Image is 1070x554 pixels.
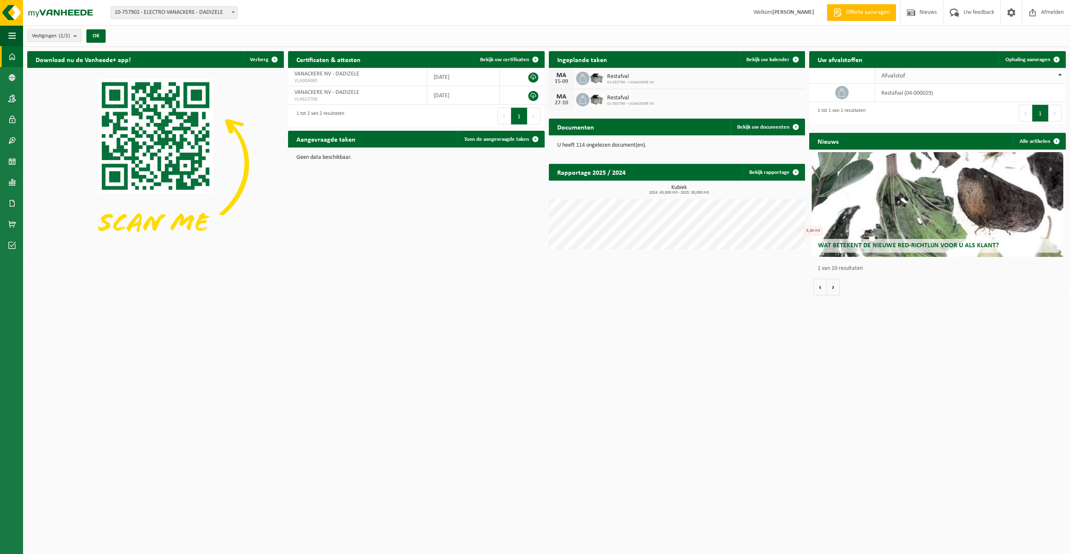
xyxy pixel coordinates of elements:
div: 1 tot 2 van 2 resultaten [292,107,344,125]
button: Verberg [243,51,283,68]
h2: Download nu de Vanheede+ app! [27,51,139,67]
span: Verberg [250,57,268,62]
h2: Rapportage 2025 / 2024 [549,164,634,180]
a: Wat betekent de nieuwe RED-richtlijn voor u als klant? [812,152,1063,257]
button: Previous [498,108,511,124]
span: 10-757902 - ELECTRO VANACKERE - DADIZELE [111,6,238,19]
button: Volgende [827,279,840,295]
td: restafval (04-000029) [875,84,1066,102]
button: Next [527,108,540,124]
h2: Certificaten & attesten [288,51,369,67]
span: VANACKERE NV - DADIZELE [294,89,359,96]
a: Toon de aangevraagde taken [457,131,544,148]
a: Bekijk uw documenten [730,119,804,135]
div: MA [553,72,570,79]
span: VLA904083 [294,78,421,84]
h2: Nieuws [809,133,847,149]
button: 1 [1032,105,1049,122]
span: 2024: 45,000 m3 - 2025: 30,000 m3 [553,191,805,195]
span: Vestigingen [32,30,70,42]
p: U heeft 114 ongelezen document(en). [557,142,797,148]
button: Next [1049,105,1062,122]
div: 27-10 [553,100,570,106]
span: Restafval [607,95,654,101]
span: Bekijk uw kalender [746,57,790,62]
h2: Ingeplande taken [549,51,616,67]
a: Ophaling aanvragen [999,51,1065,68]
strong: [PERSON_NAME] [772,9,814,16]
h3: Kubiek [553,185,805,195]
button: 1 [511,108,527,124]
count: (2/2) [59,33,70,39]
p: Geen data beschikbaar. [296,155,536,161]
span: Offerte aanvragen [844,8,892,17]
img: WB-5000-GAL-GY-01 [590,70,604,85]
td: [DATE] [427,86,500,105]
span: Bekijk uw certificaten [480,57,529,62]
h2: Uw afvalstoffen [809,51,871,67]
button: Vestigingen(2/2) [27,29,81,42]
button: Vorige [813,279,827,295]
span: Wat betekent de nieuwe RED-richtlijn voor u als klant? [818,242,999,249]
span: VLA615706 [294,96,421,103]
a: Bekijk uw kalender [740,51,804,68]
span: Restafval [607,73,654,80]
img: WB-5000-GAL-GY-01 [590,92,604,106]
div: 1 tot 1 van 1 resultaten [813,104,865,122]
span: 01-055796 - VANACKERE NV [607,80,654,85]
a: Alle artikelen [1013,133,1065,150]
span: Bekijk uw documenten [737,124,790,130]
p: 1 van 10 resultaten [818,266,1062,272]
a: Bekijk uw certificaten [473,51,544,68]
span: 10-757902 - ELECTRO VANACKERE - DADIZELE [111,7,237,18]
button: OK [86,29,106,43]
button: Previous [1019,105,1032,122]
td: [DATE] [427,68,500,86]
div: 5,00 m3 [804,226,823,236]
img: Download de VHEPlus App [27,68,284,260]
a: Offerte aanvragen [827,4,896,21]
span: Ophaling aanvragen [1005,57,1050,62]
div: 15-09 [553,79,570,85]
h2: Documenten [549,119,603,135]
h2: Aangevraagde taken [288,131,364,147]
span: Afvalstof [881,72,905,79]
div: MA [553,93,570,100]
span: 01-055796 - VANACKERE NV [607,101,654,106]
span: Toon de aangevraagde taken [464,137,529,142]
a: Bekijk rapportage [743,164,804,181]
span: VANACKERE NV - DADIZELE [294,71,359,77]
